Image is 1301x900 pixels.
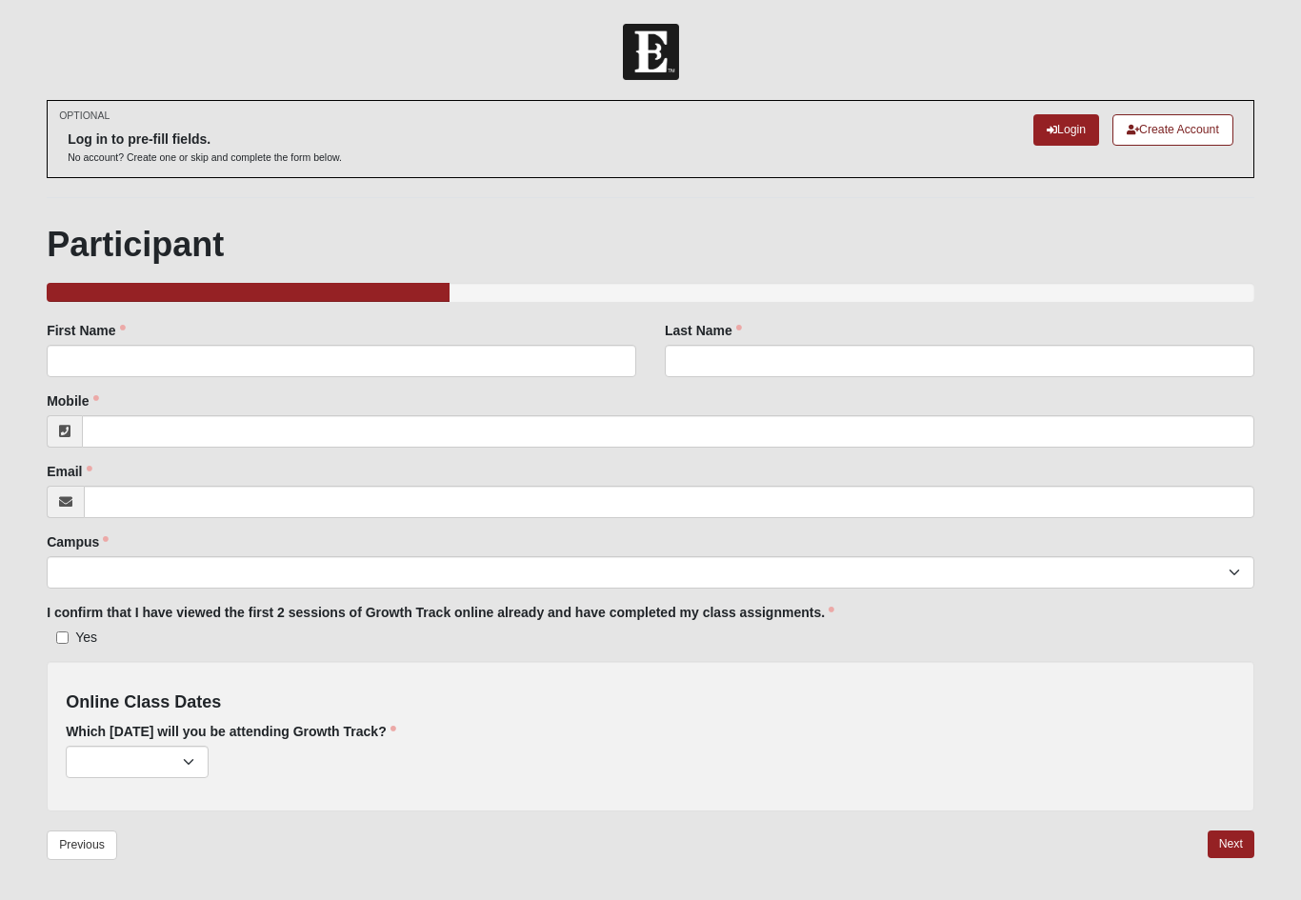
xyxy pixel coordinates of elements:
input: Yes [56,631,69,644]
small: OPTIONAL [59,109,110,123]
label: Email [47,462,91,481]
a: Create Account [1112,114,1233,146]
label: Mobile [47,391,98,410]
label: First Name [47,321,125,340]
img: Church of Eleven22 Logo [623,24,679,80]
h1: Participant [47,224,1254,265]
label: Campus [47,532,109,551]
a: Previous [47,830,117,860]
h4: Online Class Dates [66,692,1235,713]
label: Last Name [665,321,742,340]
a: Next [1208,830,1254,858]
p: No account? Create one or skip and complete the form below. [68,150,342,165]
span: Yes [75,630,97,645]
h6: Log in to pre-fill fields. [68,131,342,148]
label: I confirm that I have viewed the first 2 sessions of Growth Track online already and have complet... [47,603,834,622]
label: Which [DATE] will you be attending Growth Track? [66,722,396,741]
a: Login [1033,114,1099,146]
